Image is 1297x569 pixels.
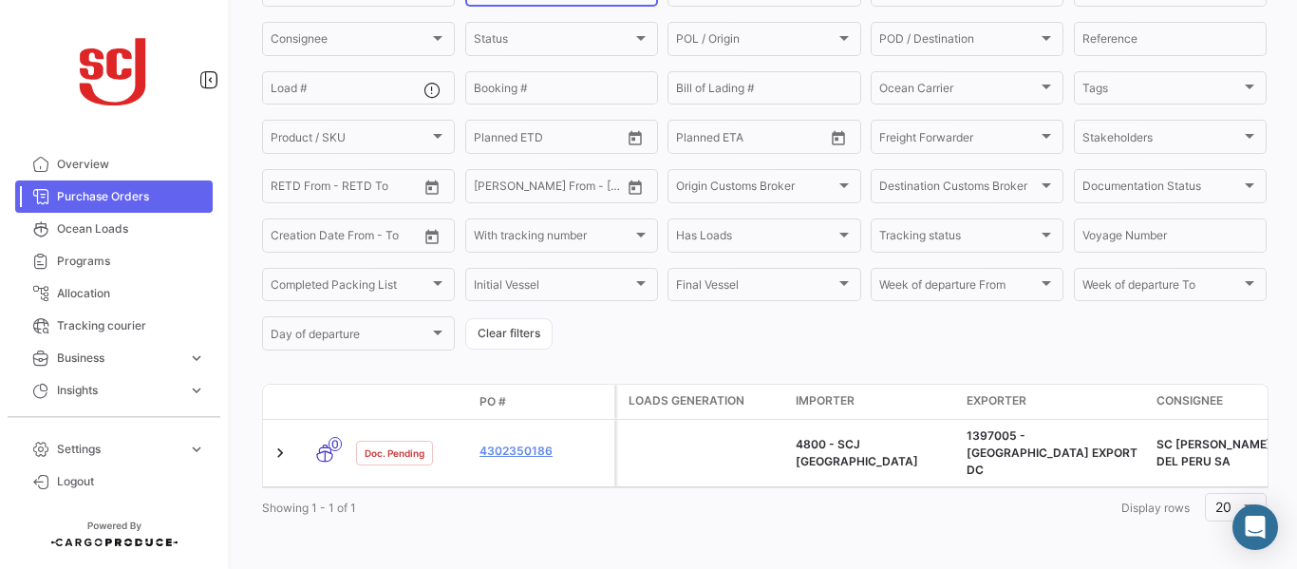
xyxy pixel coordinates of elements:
span: Product / SKU [271,133,429,146]
span: Destination Customs Broker [879,182,1038,196]
input: To [310,232,381,245]
span: Origin Customs Broker [676,182,835,196]
a: Carbon Footprint [15,407,213,439]
input: From [474,133,500,146]
button: Clear filters [465,318,553,350]
datatable-header-cell: Transport mode [301,394,348,409]
span: POL / Origin [676,35,835,48]
span: Week of departure To [1082,281,1241,294]
span: Overview [57,156,205,173]
input: From [676,133,703,146]
span: Doc. Pending [365,446,424,461]
input: From [271,182,297,196]
span: Tags [1082,85,1241,98]
span: Consignee [1156,392,1223,409]
button: Open calendar [621,173,649,201]
a: Tracking courier [15,310,213,342]
datatable-header-cell: Doc. Status [348,394,472,409]
span: Ocean Carrier [879,85,1038,98]
span: Status [474,35,632,48]
span: With tracking number [474,232,632,245]
input: From [474,182,500,196]
span: Consignee [271,35,429,48]
span: Ocean Loads [57,220,205,237]
span: 4800 - SCJ Perú [796,437,918,468]
span: Programs [57,253,205,270]
span: Has Loads [676,232,835,245]
span: Exporter [967,392,1026,409]
datatable-header-cell: PO # [472,386,614,418]
input: To [514,133,584,146]
span: Logout [57,473,205,490]
span: Completed Packing List [271,281,429,294]
span: Business [57,350,180,367]
a: Allocation [15,277,213,310]
a: Ocean Loads [15,213,213,245]
a: Overview [15,148,213,180]
span: Allocation [57,285,205,302]
img: scj_logo1.svg [66,23,161,118]
span: Insights [57,382,180,399]
input: To [514,182,584,196]
span: Stakeholders [1082,133,1241,146]
datatable-header-cell: Exporter [959,385,1149,419]
span: Showing 1 - 1 of 1 [262,501,356,515]
input: From [271,232,297,245]
span: Tracking status [879,232,1038,245]
span: Loads generation [629,392,744,409]
a: Expand/Collapse Row [271,444,290,463]
span: Week of departure From [879,281,1038,294]
datatable-header-cell: Loads generation [617,385,788,419]
a: Programs [15,245,213,277]
input: To [716,133,786,146]
button: Open calendar [824,123,853,152]
span: expand_more [188,350,205,367]
span: Settings [57,441,180,458]
span: 20 [1215,499,1231,515]
span: Day of departure [271,331,429,344]
span: Freight Forwarder [879,133,1038,146]
span: Purchase Orders [57,188,205,205]
button: Open calendar [418,222,446,251]
span: 0 [329,437,342,451]
a: Purchase Orders [15,180,213,213]
div: Abrir Intercom Messenger [1232,504,1278,550]
span: Final Vessel [676,281,835,294]
span: Importer [796,392,855,409]
span: expand_more [188,441,205,458]
span: Initial Vessel [474,281,632,294]
span: expand_more [188,382,205,399]
span: Display rows [1121,501,1190,515]
datatable-header-cell: Importer [788,385,959,419]
a: 4302350186 [479,443,607,460]
input: To [310,182,381,196]
span: PO # [479,393,506,410]
button: Open calendar [621,123,649,152]
span: 1397005 - TOLUCA EXPORT DC [967,428,1137,477]
button: Open calendar [418,173,446,201]
span: Documentation Status [1082,182,1241,196]
span: POD / Destination [879,35,1038,48]
span: Tracking courier [57,317,205,334]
